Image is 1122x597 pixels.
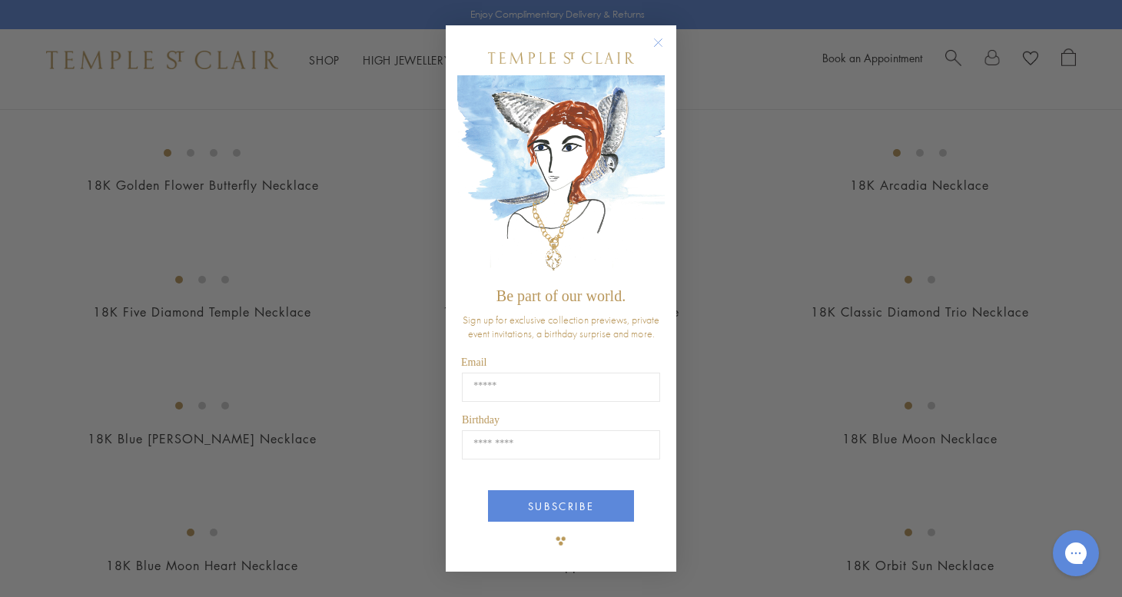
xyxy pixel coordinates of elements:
span: Be part of our world. [496,287,626,304]
span: Birthday [462,414,500,426]
img: c4a9eb12-d91a-4d4a-8ee0-386386f4f338.jpeg [457,75,665,280]
span: Sign up for exclusive collection previews, private event invitations, a birthday surprise and more. [463,313,659,340]
img: TSC [546,526,576,556]
span: Email [461,357,486,368]
button: SUBSCRIBE [488,490,634,522]
button: Close dialog [656,41,676,60]
iframe: Gorgias live chat messenger [1045,525,1107,582]
img: Temple St. Clair [488,52,634,64]
input: Email [462,373,660,402]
